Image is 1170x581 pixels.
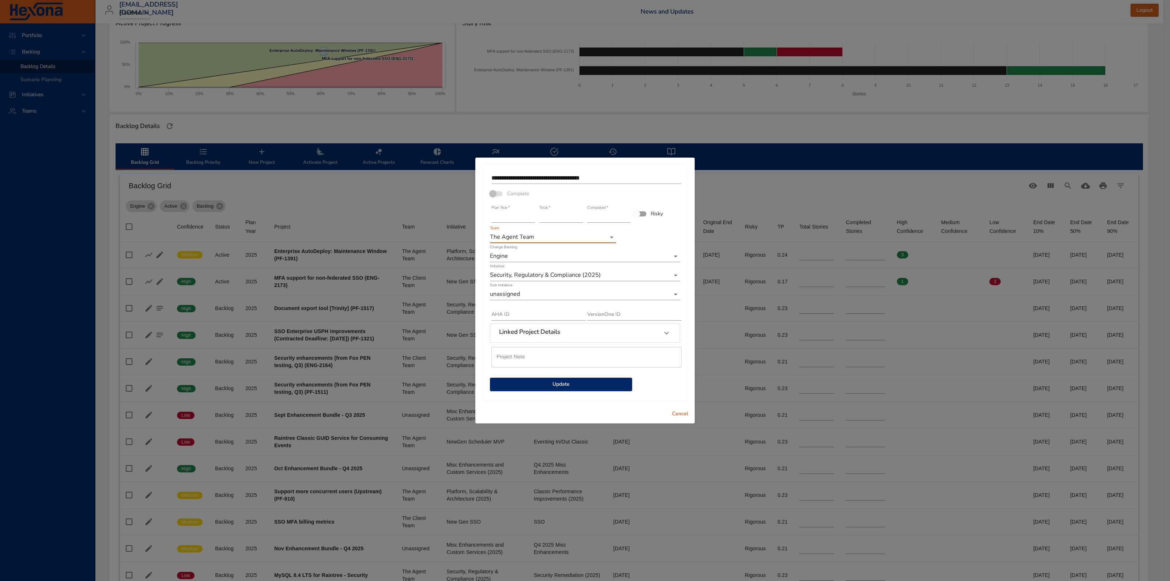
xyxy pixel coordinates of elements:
[490,264,504,268] label: Initiative
[490,226,499,230] label: Team
[651,210,663,218] span: Risky
[490,288,680,300] div: unassigned
[490,324,680,342] div: Linked Project Details
[490,283,512,287] label: Sub Initiative
[499,328,560,336] h6: Linked Project Details
[668,407,692,421] button: Cancel
[491,205,510,210] label: Plan Year
[490,245,517,249] label: Change Backlog
[496,380,626,389] span: Update
[671,410,689,419] span: Cancel
[507,190,529,197] span: Complete
[490,269,680,281] div: Security, Regulatory & Compliance (2025)
[490,378,632,391] button: Update
[539,205,550,210] label: Total
[587,205,608,210] label: Completed
[490,231,616,243] div: The Agent Team
[490,250,680,262] div: Engine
